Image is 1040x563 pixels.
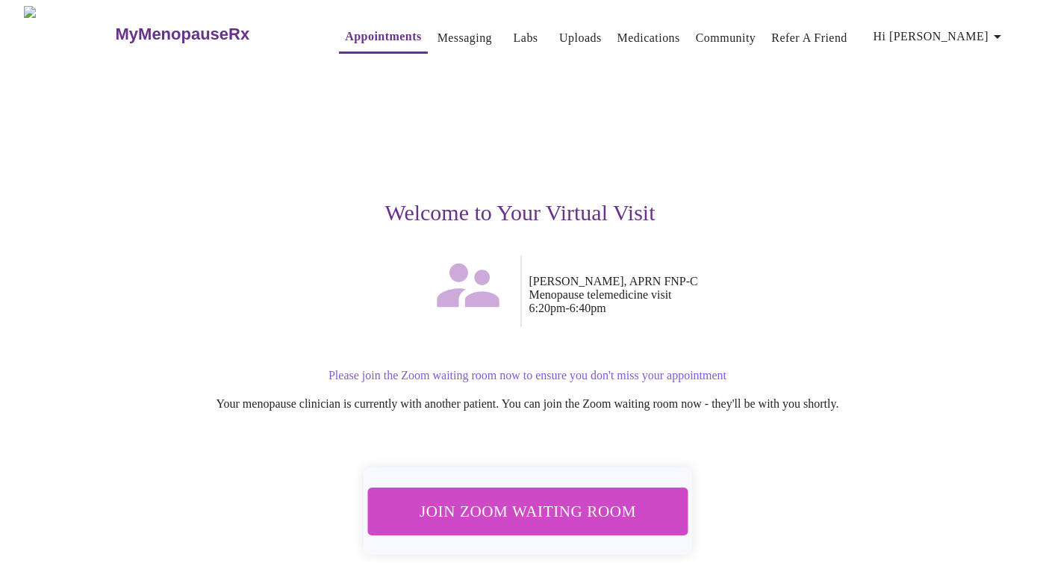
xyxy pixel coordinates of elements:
[387,497,668,525] span: Join Zoom Waiting Room
[874,26,1006,47] span: Hi [PERSON_NAME]
[696,28,756,49] a: Community
[617,28,680,49] a: Medications
[765,23,853,53] button: Refer a Friend
[771,28,847,49] a: Refer a Friend
[611,23,686,53] button: Medications
[868,22,1012,52] button: Hi [PERSON_NAME]
[432,23,498,53] button: Messaging
[502,23,549,53] button: Labs
[514,28,538,49] a: Labs
[529,275,980,315] p: [PERSON_NAME], APRN FNP-C Menopause telemedicine visit 6:20pm - 6:40pm
[367,488,688,535] button: Join Zoom Waiting Room
[60,200,980,225] h3: Welcome to Your Virtual Visit
[24,6,113,62] img: MyMenopauseRx Logo
[553,23,608,53] button: Uploads
[113,8,309,60] a: MyMenopauseRx
[75,369,980,382] p: Please join the Zoom waiting room now to ensure you don't miss your appointment
[345,26,421,47] a: Appointments
[559,28,602,49] a: Uploads
[438,28,492,49] a: Messaging
[690,23,762,53] button: Community
[116,25,250,44] h3: MyMenopauseRx
[75,397,980,411] p: Your menopause clinician is currently with another patient. You can join the Zoom waiting room no...
[339,22,427,54] button: Appointments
